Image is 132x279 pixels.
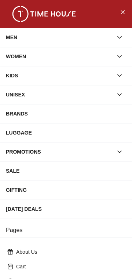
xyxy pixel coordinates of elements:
div: LUGGAGE [6,126,126,139]
p: About Us [16,248,122,256]
button: Close Menu [117,6,128,18]
div: UNISEX [6,88,113,101]
div: MEN [6,31,113,44]
div: SALE [6,164,126,177]
div: [DATE] DEALS [6,202,126,216]
div: BRANDS [6,107,126,120]
div: PROMOTIONS [6,145,113,158]
img: ... [7,6,81,22]
p: Cart [16,263,122,270]
div: GIFTING [6,183,126,197]
div: WOMEN [6,50,113,63]
div: KIDS [6,69,113,82]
